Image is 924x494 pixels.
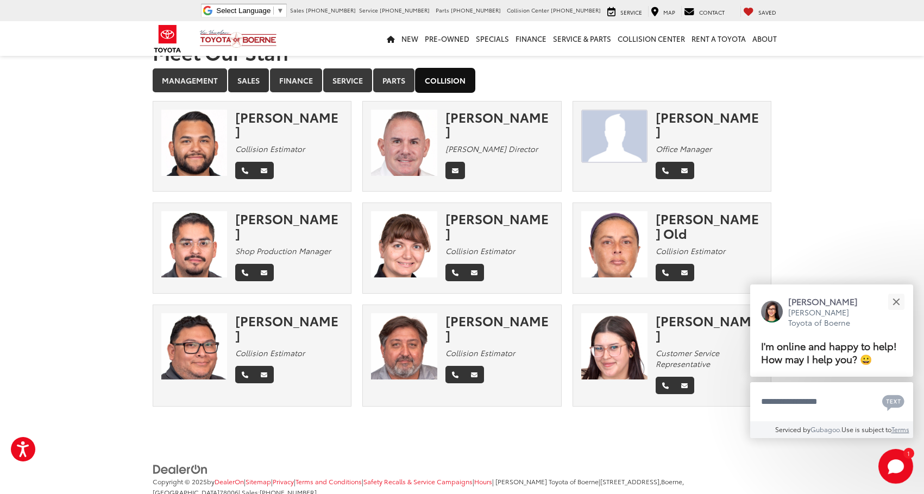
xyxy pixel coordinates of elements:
h1: Meet Our Staff [153,41,772,63]
span: Contact [699,8,725,16]
a: Hours [474,477,492,486]
svg: Start Chat [878,449,913,484]
button: Chat with SMS [879,389,908,414]
span: Copyright © 2025 [153,477,207,486]
a: Email [675,162,694,179]
span: I'm online and happy to help! How may I help you? 😀 [761,338,897,366]
a: My Saved Vehicles [740,6,779,17]
a: DealerOn Home Page [215,477,244,486]
span: Serviced by [775,425,810,434]
a: Privacy [273,477,294,486]
a: Rent a Toyota [688,21,749,56]
a: Phone [656,377,675,394]
span: Sales [290,6,304,14]
img: DealerOn [153,464,208,476]
em: Office Manager [656,143,712,154]
em: Collision Estimator [445,245,515,256]
a: Gubagoo. [810,425,841,434]
button: Toggle Chat Window [878,449,913,484]
div: Collision [153,101,772,417]
em: [PERSON_NAME] Director [445,143,538,154]
em: Collision Estimator [235,347,305,358]
em: Collision Estimator [235,143,305,154]
a: Specials [473,21,512,56]
a: Email [675,264,694,281]
a: Phone [656,264,675,281]
span: | [PERSON_NAME] Toyota of Boerne [492,477,599,486]
svg: Text [882,394,904,411]
a: Email [464,366,484,383]
a: Collision Center [614,21,688,56]
div: [PERSON_NAME] [235,313,343,342]
span: by [207,477,244,486]
a: Sales [228,68,269,92]
span: [PHONE_NUMBER] [306,6,356,14]
span: Service [620,8,642,16]
span: [PHONE_NUMBER] [551,6,601,14]
em: Shop Production Manager [235,245,331,256]
a: Collision [416,68,475,92]
img: Carl Kupbens [371,110,437,176]
span: ▼ [276,7,284,15]
a: Map [648,6,678,17]
span: | [294,477,362,486]
span: Service [359,6,378,14]
img: Leila Old [581,211,648,277]
p: [PERSON_NAME] [788,295,869,307]
a: Service & Parts: Opens in a new tab [550,21,614,56]
a: Email [254,264,274,281]
img: Jessica Lawson [581,110,648,163]
textarea: Type your message [750,382,913,421]
div: Close[PERSON_NAME][PERSON_NAME] Toyota of BoerneI'm online and happy to help! How may I help you?... [750,284,913,438]
span: [PHONE_NUMBER] [380,6,430,14]
a: Phone [235,366,255,383]
div: [PERSON_NAME] [445,211,553,240]
div: [PERSON_NAME] Old [656,211,763,240]
a: Select Language​ [216,7,284,15]
span: Select Language [216,7,271,15]
a: Phone [235,162,255,179]
a: Finance [270,68,322,92]
img: Oscar Avena [371,313,437,379]
a: Terms [891,425,909,434]
img: Jessica Dooley [371,211,437,277]
a: Home [384,21,398,56]
a: Pre-Owned [422,21,473,56]
div: [PERSON_NAME] [235,110,343,138]
img: Alejandro Carrillo [161,211,228,277]
a: Terms and Conditions [296,477,362,486]
img: Vic Vaughan Toyota of Boerne [199,29,277,48]
a: Service [323,68,372,92]
span: Collision Center [507,6,549,14]
img: Kaliana Muniz [581,313,648,379]
img: Damian Delgado [161,313,228,379]
a: Phone [445,264,465,281]
a: DealerOn [153,463,208,474]
a: Phone [445,366,465,383]
div: [PERSON_NAME] [445,313,553,342]
img: Ezekiel Quilantan [161,110,228,176]
p: [PERSON_NAME] Toyota of Boerne [788,307,869,328]
a: Management [153,68,227,92]
a: Email [254,366,274,383]
a: Parts [373,68,414,92]
div: [PERSON_NAME] [235,211,343,240]
div: [PERSON_NAME] [656,110,763,138]
span: | [362,477,473,486]
a: Finance [512,21,550,56]
span: Boerne, [661,477,684,486]
a: Email [675,377,694,394]
button: Close [884,290,908,313]
a: Service [605,6,645,17]
em: Customer Service Representative [656,347,719,369]
div: [PERSON_NAME] [445,110,553,138]
a: Email [445,162,465,179]
a: Phone [235,264,255,281]
a: Safety Recalls & Service Campaigns, Opens in a new tab [363,477,473,486]
div: [PERSON_NAME] [656,313,763,342]
a: Email [254,162,274,179]
span: [PHONE_NUMBER] [451,6,501,14]
a: Email [464,264,484,281]
img: Toyota [147,21,188,56]
a: Contact [681,6,727,17]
